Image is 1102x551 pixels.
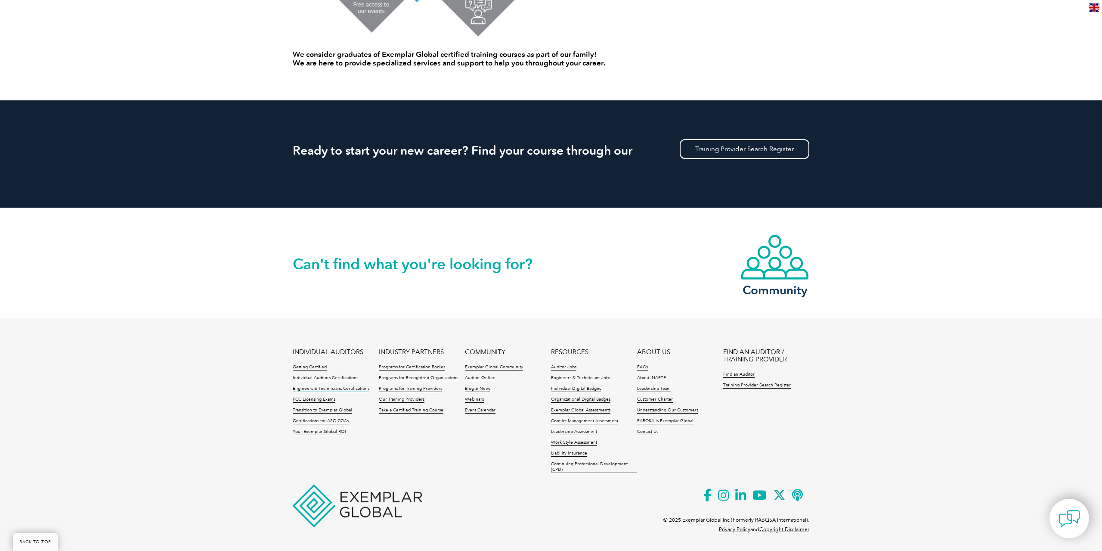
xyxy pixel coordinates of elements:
h4: We consider graduates of Exemplar Global certified training courses as part of our family! We are... [293,50,654,67]
a: Take a Certified Training Course [379,408,443,414]
a: Auditor Online [465,375,495,381]
img: en [1089,3,1099,12]
a: FAQs [637,364,648,370]
a: Transition to Exemplar Global [293,408,352,414]
a: Conflict Management Assessment [551,418,618,424]
a: Certifications for ASQ CQAs [293,418,349,424]
h3: Community [740,285,809,296]
h2: Ready to start your new career? Find your course through our [293,143,809,157]
a: INDUSTRY PARTNERS [379,349,444,356]
a: ABOUT US [637,349,670,356]
a: Copyright Disclaimer [759,526,809,532]
a: Engineers & Technicians Jobs [551,375,610,381]
a: Contact Us [637,429,658,435]
p: © 2025 Exemplar Global Inc (Formerly RABQSA International). [663,515,809,525]
a: Exemplar Global Assessments [551,408,610,414]
a: Getting Certified [293,364,327,370]
a: BACK TO TOP [13,533,58,551]
a: Programs for Recognized Organizations [379,375,458,381]
a: FCC Licensing Exams [293,397,335,403]
a: Work Style Assessment [551,440,597,446]
a: Organizational Digital Badges [551,397,610,403]
a: Event Calendar [465,408,495,414]
a: Customer Charter [637,397,673,403]
a: Community [740,234,809,296]
a: Understanding Our Customers [637,408,698,414]
a: Programs for Certification Bodies [379,364,445,370]
img: Exemplar Global [293,485,422,527]
a: Webinars [465,397,484,403]
a: RABQSA is Exemplar Global [637,418,693,424]
img: icon-community.webp [740,234,809,280]
a: Exemplar Global Community [465,364,523,370]
a: Auditor Jobs [551,364,576,370]
a: RESOURCES [551,349,588,356]
img: contact-chat.png [1059,508,1080,529]
a: Leadership Team [637,386,671,392]
a: Our Training Providers [379,397,424,403]
a: About iNARTE [637,375,666,381]
a: Privacy Policy [719,526,750,532]
a: Your Exemplar Global ROI [293,429,346,435]
a: Engineers & Technicians Certifications [293,386,369,392]
a: Individual Digital Badges [551,386,601,392]
a: Continuing Professional Development (CPD) [551,461,637,473]
a: Find an Auditor [723,372,755,378]
a: Liability Insurance [551,451,587,457]
a: FIND AN AUDITOR / TRAINING PROVIDER [723,349,809,363]
a: Blog & News [465,386,490,392]
a: INDIVIDUAL AUDITORS [293,349,363,356]
a: Individual Auditors Certifications [293,375,358,381]
a: Training Provider Search Register [723,383,791,389]
a: COMMUNITY [465,349,505,356]
a: Programs for Training Providers [379,386,442,392]
p: and [719,525,809,534]
a: Training Provider Search Register [680,139,809,159]
a: Leadership Assessment [551,429,597,435]
h2: Can't find what you're looking for? [293,257,551,271]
